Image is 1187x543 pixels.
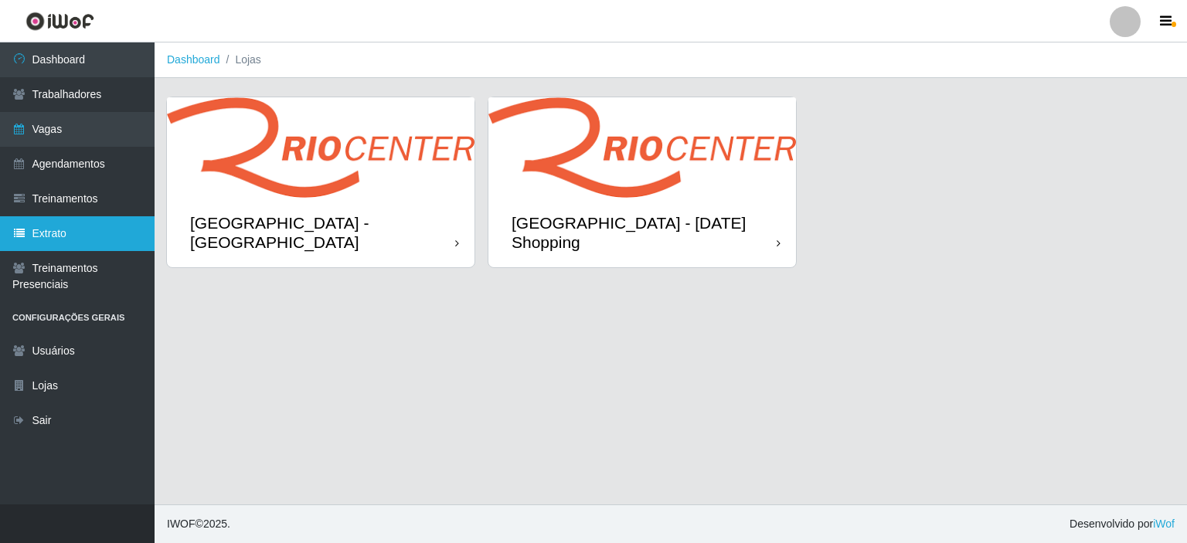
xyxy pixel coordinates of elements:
[167,97,474,198] img: cardImg
[167,516,230,532] span: © 2025 .
[512,213,777,252] div: [GEOGRAPHIC_DATA] - [DATE] Shopping
[167,97,474,267] a: [GEOGRAPHIC_DATA] - [GEOGRAPHIC_DATA]
[1153,518,1175,530] a: iWof
[488,97,796,198] img: cardImg
[190,213,455,252] div: [GEOGRAPHIC_DATA] - [GEOGRAPHIC_DATA]
[488,97,796,267] a: [GEOGRAPHIC_DATA] - [DATE] Shopping
[220,52,261,68] li: Lojas
[155,42,1187,78] nav: breadcrumb
[167,53,220,66] a: Dashboard
[26,12,94,31] img: CoreUI Logo
[1070,516,1175,532] span: Desenvolvido por
[167,518,196,530] span: IWOF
